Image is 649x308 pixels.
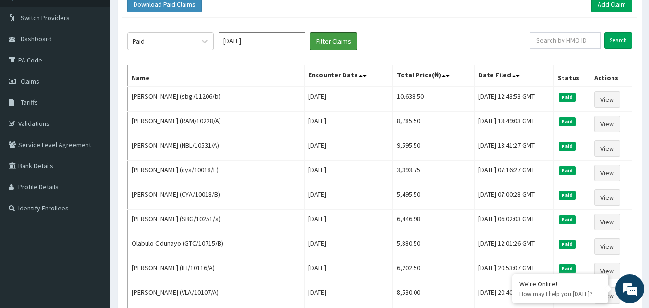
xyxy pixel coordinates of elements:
td: [DATE] [304,185,392,210]
td: 8,785.50 [392,112,475,136]
span: Dashboard [21,35,52,43]
td: [PERSON_NAME] (sbg/11206/b) [128,87,305,112]
td: [PERSON_NAME] (NBL/10531/A) [128,136,305,161]
td: [DATE] [304,259,392,283]
td: [PERSON_NAME] (RAM/10228/A) [128,112,305,136]
td: 5,880.50 [392,234,475,259]
a: View [594,238,620,255]
td: 9,595.50 [392,136,475,161]
td: 10,638.50 [392,87,475,112]
span: Paid [559,117,576,126]
div: Paid [133,37,145,46]
td: 6,446.98 [392,210,475,234]
span: Paid [559,191,576,199]
button: Filter Claims [310,32,357,50]
input: Search [604,32,632,49]
th: Date Filed [475,65,553,87]
a: View [594,91,620,108]
td: [DATE] [304,234,392,259]
div: We're Online! [519,280,601,288]
a: View [594,214,620,230]
td: [DATE] [304,87,392,112]
div: Chat with us now [50,54,161,66]
span: Claims [21,77,39,86]
td: [DATE] 13:41:27 GMT [475,136,553,161]
td: [DATE] 12:01:26 GMT [475,234,553,259]
td: [DATE] 06:02:03 GMT [475,210,553,234]
td: [PERSON_NAME] (IEI/10116/A) [128,259,305,283]
p: How may I help you today? [519,290,601,298]
a: View [594,189,620,206]
td: Olabulo Odunayo (GTC/10715/B) [128,234,305,259]
td: [PERSON_NAME] (SBG/10251/a) [128,210,305,234]
td: [PERSON_NAME] (cya/10018/E) [128,161,305,185]
td: [PERSON_NAME] (VLA/10107/A) [128,283,305,308]
span: Switch Providers [21,13,70,22]
img: d_794563401_company_1708531726252_794563401 [18,48,39,72]
td: [DATE] 20:53:07 GMT [475,259,553,283]
a: View [594,263,620,279]
span: Paid [559,240,576,248]
textarea: Type your message and hit 'Enter' [5,206,183,239]
th: Total Price(₦) [392,65,475,87]
span: Tariffs [21,98,38,107]
a: View [594,140,620,157]
td: [DATE] [304,161,392,185]
td: [DATE] [304,210,392,234]
td: 5,495.50 [392,185,475,210]
span: We're online! [56,93,133,190]
span: Paid [559,166,576,175]
th: Actions [590,65,632,87]
td: [DATE] [304,136,392,161]
td: [DATE] 07:00:28 GMT [475,185,553,210]
td: 3,393.75 [392,161,475,185]
th: Status [553,65,590,87]
td: [DATE] 20:40:48 GMT [475,283,553,308]
input: Select Month and Year [219,32,305,49]
div: Minimize live chat window [158,5,181,28]
td: [DATE] [304,283,392,308]
span: Paid [559,264,576,273]
input: Search by HMO ID [530,32,601,49]
td: 6,202.50 [392,259,475,283]
span: Paid [559,215,576,224]
td: [DATE] 12:43:53 GMT [475,87,553,112]
td: [DATE] [304,112,392,136]
a: View [594,165,620,181]
td: [DATE] 07:16:27 GMT [475,161,553,185]
th: Name [128,65,305,87]
span: Paid [559,93,576,101]
td: 8,530.00 [392,283,475,308]
th: Encounter Date [304,65,392,87]
td: [DATE] 13:49:03 GMT [475,112,553,136]
span: Paid [559,142,576,150]
a: View [594,116,620,132]
td: [PERSON_NAME] (CYA/10018/B) [128,185,305,210]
